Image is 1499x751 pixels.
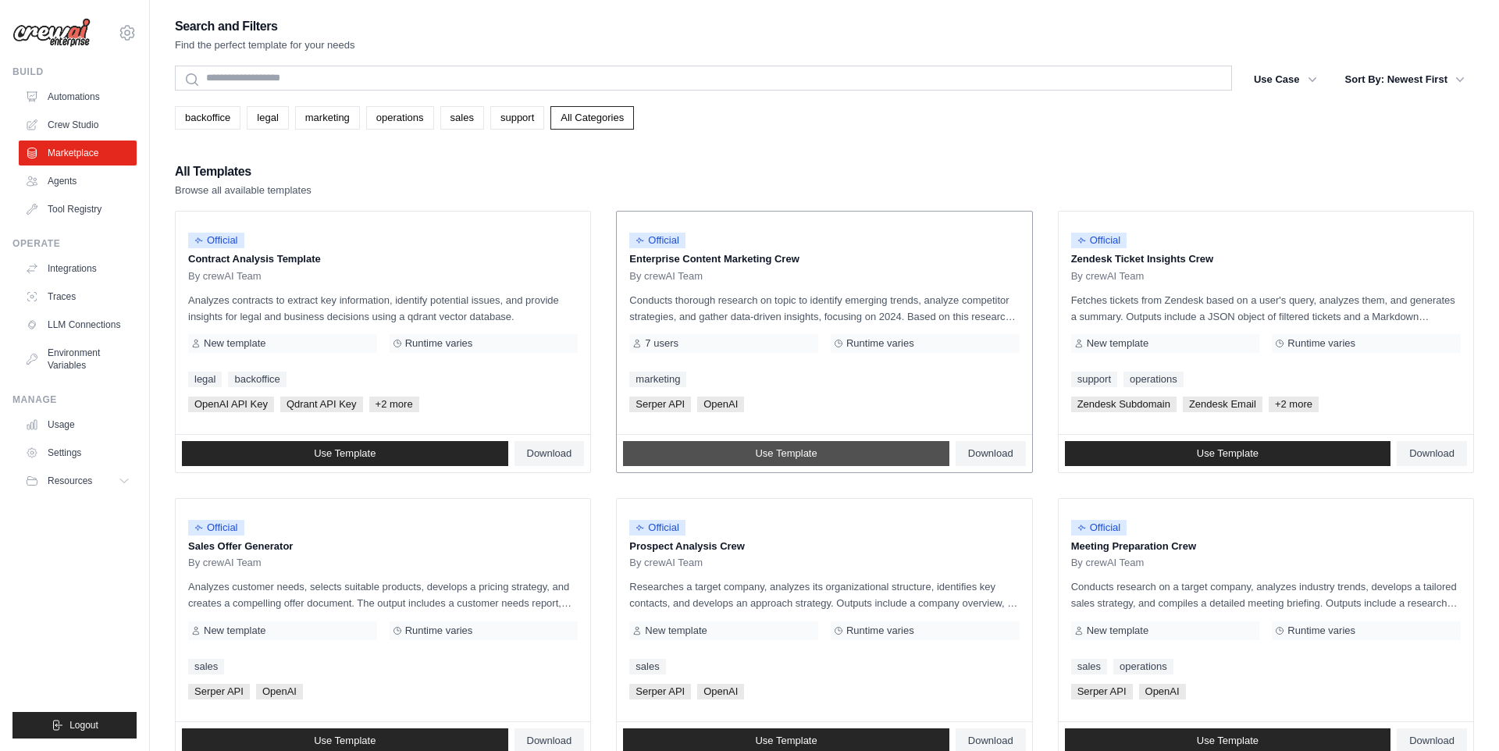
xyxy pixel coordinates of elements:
[19,468,137,493] button: Resources
[19,284,137,309] a: Traces
[19,440,137,465] a: Settings
[175,183,312,198] p: Browse all available templates
[1409,735,1454,747] span: Download
[956,441,1026,466] a: Download
[645,625,707,637] span: New template
[19,197,137,222] a: Tool Registry
[527,447,572,460] span: Download
[1071,270,1145,283] span: By crewAI Team
[182,441,508,466] a: Use Template
[19,84,137,109] a: Automations
[1071,557,1145,569] span: By crewAI Team
[629,557,703,569] span: By crewAI Team
[228,372,286,387] a: backoffice
[1071,578,1461,611] p: Conducts research on a target company, analyzes industry trends, develops a tailored sales strate...
[19,312,137,337] a: LLM Connections
[629,372,686,387] a: marketing
[1113,659,1173,674] a: operations
[629,233,685,248] span: Official
[369,397,419,412] span: +2 more
[629,520,685,536] span: Official
[188,659,224,674] a: sales
[1197,735,1259,747] span: Use Template
[12,712,137,739] button: Logout
[12,18,91,48] img: Logo
[1183,397,1262,412] span: Zendesk Email
[1071,233,1127,248] span: Official
[629,659,665,674] a: sales
[629,270,703,283] span: By crewAI Team
[1397,441,1467,466] a: Download
[1087,625,1148,637] span: New template
[1071,684,1133,699] span: Serper API
[1071,372,1117,387] a: support
[175,16,355,37] h2: Search and Filters
[1336,66,1474,94] button: Sort By: Newest First
[188,557,262,569] span: By crewAI Team
[697,684,744,699] span: OpenAI
[1269,397,1319,412] span: +2 more
[1071,397,1177,412] span: Zendesk Subdomain
[175,161,312,183] h2: All Templates
[188,270,262,283] span: By crewAI Team
[1139,684,1186,699] span: OpenAI
[48,475,92,487] span: Resources
[69,719,98,731] span: Logout
[1071,520,1127,536] span: Official
[19,169,137,194] a: Agents
[755,447,817,460] span: Use Template
[19,141,137,166] a: Marketplace
[629,251,1019,267] p: Enterprise Content Marketing Crew
[188,251,578,267] p: Contract Analysis Template
[968,447,1013,460] span: Download
[280,397,363,412] span: Qdrant API Key
[12,237,137,250] div: Operate
[550,106,634,130] a: All Categories
[188,539,578,554] p: Sales Offer Generator
[188,684,250,699] span: Serper API
[1197,447,1259,460] span: Use Template
[314,447,376,460] span: Use Template
[405,625,473,637] span: Runtime varies
[629,397,691,412] span: Serper API
[204,337,265,350] span: New template
[629,292,1019,325] p: Conducts thorough research on topic to identify emerging trends, analyze competitor strategies, a...
[247,106,288,130] a: legal
[1244,66,1326,94] button: Use Case
[1071,659,1107,674] a: sales
[623,441,949,466] a: Use Template
[645,337,678,350] span: 7 users
[188,233,244,248] span: Official
[295,106,360,130] a: marketing
[1409,447,1454,460] span: Download
[175,106,240,130] a: backoffice
[697,397,744,412] span: OpenAI
[188,292,578,325] p: Analyzes contracts to extract key information, identify potential issues, and provide insights fo...
[1071,539,1461,554] p: Meeting Preparation Crew
[19,112,137,137] a: Crew Studio
[405,337,473,350] span: Runtime varies
[1071,251,1461,267] p: Zendesk Ticket Insights Crew
[527,735,572,747] span: Download
[188,520,244,536] span: Official
[256,684,303,699] span: OpenAI
[19,340,137,378] a: Environment Variables
[629,684,691,699] span: Serper API
[188,397,274,412] span: OpenAI API Key
[12,393,137,406] div: Manage
[1123,372,1184,387] a: operations
[629,539,1019,554] p: Prospect Analysis Crew
[1287,337,1355,350] span: Runtime varies
[366,106,434,130] a: operations
[188,372,222,387] a: legal
[314,735,376,747] span: Use Template
[19,256,137,281] a: Integrations
[1071,292,1461,325] p: Fetches tickets from Zendesk based on a user's query, analyzes them, and generates a summary. Out...
[12,66,137,78] div: Build
[968,735,1013,747] span: Download
[629,578,1019,611] p: Researches a target company, analyzes its organizational structure, identifies key contacts, and ...
[490,106,544,130] a: support
[846,625,914,637] span: Runtime varies
[188,578,578,611] p: Analyzes customer needs, selects suitable products, develops a pricing strategy, and creates a co...
[515,441,585,466] a: Download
